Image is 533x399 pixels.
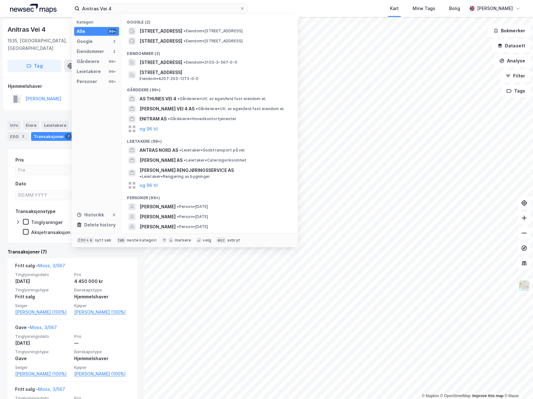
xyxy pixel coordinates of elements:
div: 99+ [108,69,117,74]
span: Eierskapstype [74,349,129,354]
img: logo.a4113a55bc3d86da70a041830d287a7e.svg [10,4,57,13]
span: • [177,214,179,219]
div: nytt søk [95,238,112,243]
a: [PERSON_NAME] (100%) [15,370,70,378]
div: Fritt salg - [15,386,65,396]
span: [PERSON_NAME] RENGJØRINGSSERVICE AS [140,167,234,174]
a: Improve this map [472,394,503,398]
div: markere [175,238,191,243]
div: Hjemmelshaver [8,82,137,90]
span: [STREET_ADDRESS] [140,37,182,45]
div: 99+ [108,59,117,64]
button: Tag [8,60,62,72]
a: [PERSON_NAME] (100%) [74,370,129,378]
div: Hjemmelshaver [74,355,129,362]
div: Ctrl + k [77,237,94,243]
button: og 96 til [140,125,158,133]
div: — [74,339,129,347]
div: Kart [390,5,399,12]
a: Moss, 3/567 [30,325,57,330]
div: Gårdeiere (99+) [122,82,298,94]
span: Leietaker • Cateringvirksomhet [184,158,246,163]
input: DD.MM.YYYY [16,190,71,200]
span: • [184,39,185,43]
div: Kontrollprogram for chat [502,369,533,399]
div: Info [8,121,21,130]
span: [STREET_ADDRESS] [140,69,290,76]
span: • [177,204,179,209]
span: [PERSON_NAME] [140,203,176,210]
span: [PERSON_NAME] [140,213,176,221]
a: Mapbox [422,394,439,398]
div: Kategori [77,20,119,24]
div: 1535, [GEOGRAPHIC_DATA], [GEOGRAPHIC_DATA] [8,37,110,52]
span: Kjøper [74,303,129,308]
div: [PERSON_NAME] [477,5,513,12]
iframe: Chat Widget [502,369,533,399]
span: • [184,60,185,65]
div: Personer (99+) [122,190,298,202]
span: [PERSON_NAME] AS [140,157,183,164]
div: 2 [112,39,117,44]
span: Pris [74,272,129,277]
div: Hjemmelshaver [74,293,129,301]
div: tab [117,237,126,243]
input: Fra [16,165,71,175]
span: Eiendom • [STREET_ADDRESS] [184,39,243,44]
div: 7 [65,133,72,140]
div: Alle [77,28,85,35]
div: esc [216,237,226,243]
span: Person • [DATE] [177,204,208,209]
span: Eierskapstype [74,287,129,293]
span: • [179,148,181,152]
img: Z [518,280,530,292]
div: avbryt [227,238,240,243]
span: • [168,116,170,121]
span: [PERSON_NAME] VEI 4 AS [140,105,195,113]
a: [PERSON_NAME] (100%) [15,308,70,316]
span: Selger [15,303,70,308]
span: • [178,96,179,101]
div: 2 [20,133,26,140]
span: Eiendom • [STREET_ADDRESS] [184,29,243,34]
div: [DATE] [15,278,70,285]
div: Gårdeiere [77,58,99,65]
div: Transaksjoner (7) [8,248,137,256]
a: Moss, 3/567 [38,263,65,268]
span: Person • [DATE] [177,214,208,219]
a: OpenStreetMap [440,394,471,398]
span: Gårdeiere • Utl. av egen/leid fast eiendom el. [196,106,284,111]
div: Historikk [77,211,104,219]
span: Eiendom • 4207-203-1273-0-0 [140,76,198,81]
div: Leietakere [77,68,101,75]
span: Tinglysningstype [15,287,70,293]
div: Google [77,38,93,45]
span: Kjøper [74,365,129,370]
a: Moss, 3/567 [38,386,65,392]
span: Leietaker • Godstransport på vei [179,148,245,153]
div: 99+ [108,79,117,84]
div: Anitras Vei 4 [8,24,47,35]
button: Bokmerker [488,24,530,37]
div: 0 [112,212,117,217]
span: • [196,106,198,111]
div: Google (2) [122,15,298,26]
span: [PERSON_NAME] [140,223,176,231]
span: Gårdeiere • Utl. av egen/leid fast eiendom el. [178,96,266,101]
div: Fritt salg - [15,262,65,272]
div: Bolig [449,5,460,12]
div: Aksjetransaksjon [31,229,70,235]
div: Gave - [15,324,57,334]
span: ANTRAS NORD AS [140,146,178,154]
div: neste kategori [127,238,157,243]
div: Transaksjoner [31,132,74,141]
span: ENITRAM AS [140,115,167,123]
span: [STREET_ADDRESS] [140,59,182,66]
span: Eiendom • 3103-3-567-0-0 [184,60,237,65]
button: Tags [501,85,530,97]
div: Dato [15,180,26,188]
span: Tinglysningstype [15,349,70,354]
div: Leietakere [41,121,69,130]
div: Datasett [71,121,95,130]
div: Eiere [23,121,39,130]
